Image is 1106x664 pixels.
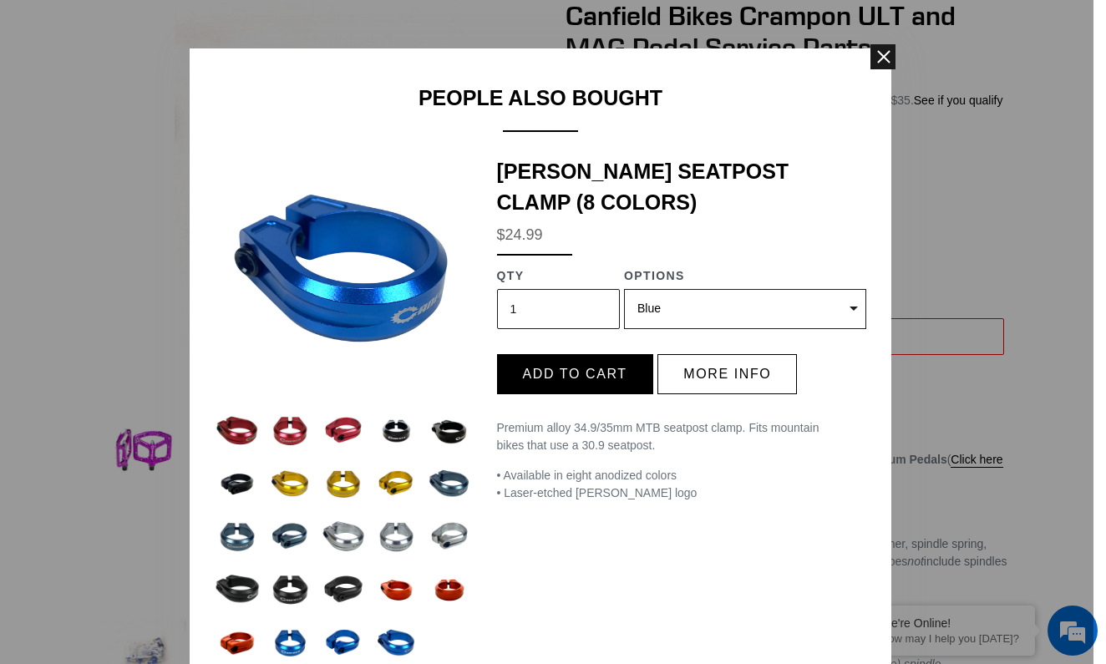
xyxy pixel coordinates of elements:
div: People Also Bought [215,86,866,131]
span: $24.99 [497,226,543,243]
div: [PERSON_NAME] Seatpost Clamp (8 Colors) [497,156,867,219]
img: d_696896380_company_1647369064580_696896380 [53,84,95,125]
div: QTY [497,267,620,285]
p: • Available in eight anodized colors • Laser-etched [PERSON_NAME] logo [497,467,867,502]
button: More info [657,354,797,394]
div: Minimize live chat window [274,8,314,48]
span: We're online! [97,210,231,379]
p: Premium alloy 34.9/35mm MTB seatpost clamp. Fits mountain bikes that use a 30.9 seatpost. [497,419,867,454]
div: Navigation go back [18,92,43,117]
textarea: Type your message and hit 'Enter' [8,456,318,514]
div: Options [624,267,866,285]
div: Chat with us now [112,94,306,115]
img: Canfield-Seat-Clamp-Blue-2.jpg [215,144,472,401]
button: Add to cart [497,354,653,394]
